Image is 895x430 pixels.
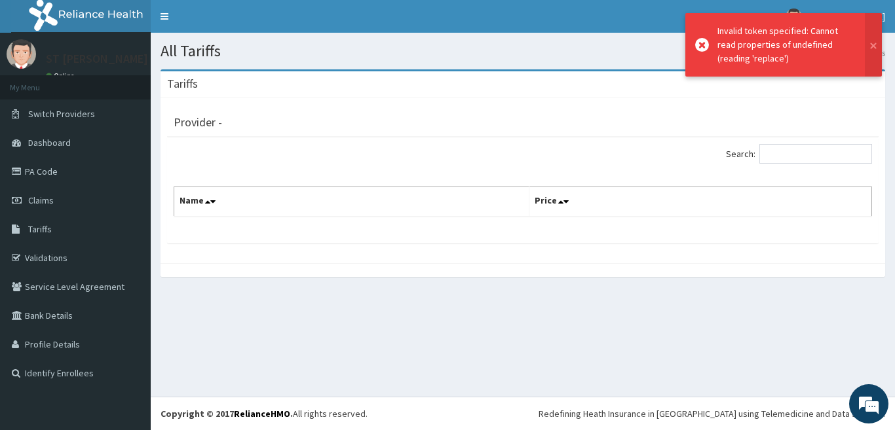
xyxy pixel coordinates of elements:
h1: All Tariffs [161,43,885,60]
footer: All rights reserved. [151,397,895,430]
strong: Copyright © 2017 . [161,408,293,420]
th: Name [174,187,529,217]
th: Price [529,187,872,217]
input: Search: [759,144,872,164]
h3: Tariffs [167,78,198,90]
span: Dashboard [28,137,71,149]
a: Online [46,71,77,81]
span: Tariffs [28,223,52,235]
a: RelianceHMO [234,408,290,420]
img: User Image [7,39,36,69]
span: ST [PERSON_NAME] [810,10,885,22]
img: User Image [786,9,802,25]
span: Claims [28,194,54,206]
span: Switch Providers [28,108,95,120]
div: Redefining Heath Insurance in [GEOGRAPHIC_DATA] using Telemedicine and Data Science! [539,407,885,420]
div: Invalid token specified: Cannot read properties of undefined (reading 'replace') [717,24,852,65]
h3: Provider - [174,116,222,128]
p: ST [PERSON_NAME] [46,53,148,65]
label: Search: [726,144,872,164]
